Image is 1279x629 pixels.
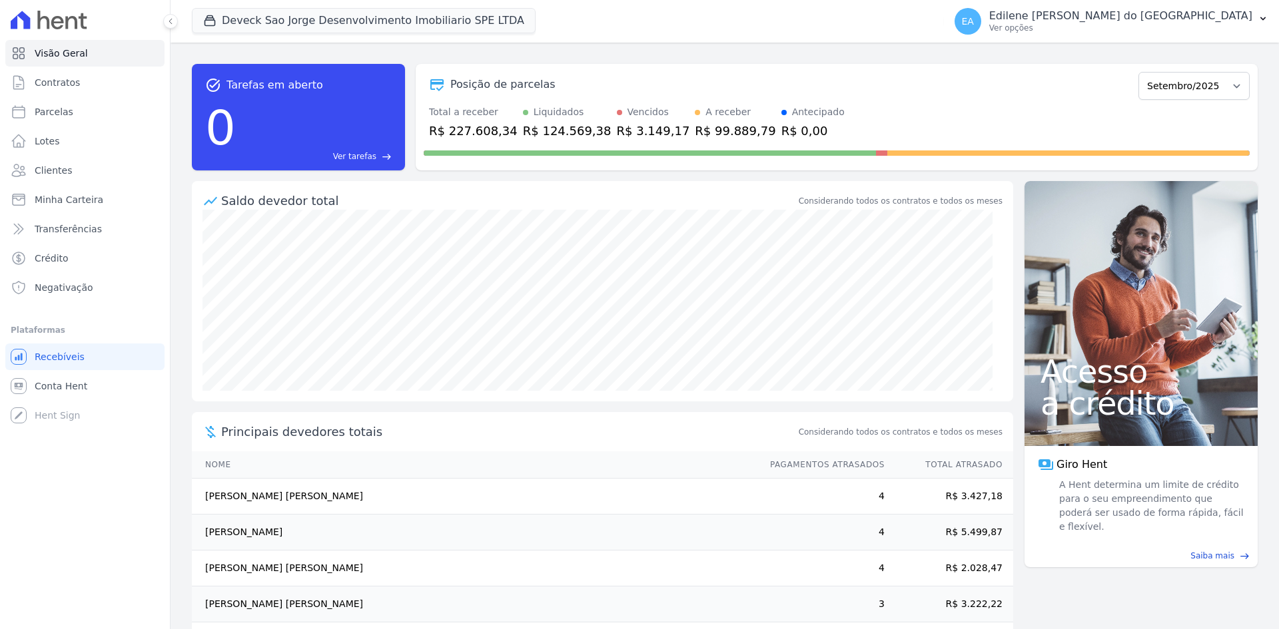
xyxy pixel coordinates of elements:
[1041,387,1242,419] span: a crédito
[989,9,1252,23] p: Edilene [PERSON_NAME] do [GEOGRAPHIC_DATA]
[205,77,221,93] span: task_alt
[5,343,165,370] a: Recebíveis
[35,350,85,363] span: Recebíveis
[429,105,518,119] div: Total a receber
[757,550,885,586] td: 4
[192,586,757,622] td: [PERSON_NAME] [PERSON_NAME]
[241,150,392,162] a: Ver tarefas east
[5,69,165,96] a: Contratos
[35,222,102,236] span: Transferências
[628,105,669,119] div: Vencidos
[192,479,757,515] td: [PERSON_NAME] [PERSON_NAME]
[944,3,1279,40] button: EA Edilene [PERSON_NAME] do [GEOGRAPHIC_DATA] Ver opções
[1190,550,1234,562] span: Saiba mais
[11,322,159,338] div: Plataformas
[534,105,584,119] div: Liquidados
[221,423,796,441] span: Principais devedores totais
[5,373,165,399] a: Conta Hent
[192,8,536,33] button: Deveck Sao Jorge Desenvolvimento Imobiliario SPE LTDA
[792,105,845,119] div: Antecipado
[885,550,1013,586] td: R$ 2.028,47
[5,274,165,301] a: Negativação
[5,216,165,242] a: Transferências
[695,122,775,140] div: R$ 99.889,79
[799,426,1003,438] span: Considerando todos os contratos e todos os meses
[757,479,885,515] td: 4
[1033,550,1250,562] a: Saiba mais east
[205,93,236,162] div: 0
[5,128,165,154] a: Lotes
[1240,551,1250,561] span: east
[35,193,103,206] span: Minha Carteira
[885,515,1013,550] td: R$ 5.499,87
[705,105,751,119] div: A receber
[5,186,165,213] a: Minha Carteira
[35,105,73,118] span: Parcelas
[35,379,87,393] span: Conta Hent
[450,77,556,93] div: Posição de parcelas
[757,586,885,622] td: 3
[35,164,72,177] span: Clientes
[226,77,323,93] span: Tarefas em aberto
[192,550,757,586] td: [PERSON_NAME] [PERSON_NAME]
[382,152,392,162] span: east
[35,76,80,89] span: Contratos
[799,195,1003,207] div: Considerando todos os contratos e todos os meses
[35,47,88,60] span: Visão Geral
[221,192,796,210] div: Saldo devedor total
[5,157,165,184] a: Clientes
[192,515,757,550] td: [PERSON_NAME]
[5,245,165,272] a: Crédito
[35,252,69,265] span: Crédito
[885,451,1013,479] th: Total Atrasado
[1057,457,1107,473] span: Giro Hent
[989,23,1252,33] p: Ver opções
[757,515,885,550] td: 4
[192,451,757,479] th: Nome
[781,122,845,140] div: R$ 0,00
[333,150,376,162] span: Ver tarefas
[1041,355,1242,387] span: Acesso
[429,122,518,140] div: R$ 227.608,34
[962,17,974,26] span: EA
[1057,478,1244,534] span: A Hent determina um limite de crédito para o seu empreendimento que poderá ser usado de forma ráp...
[885,586,1013,622] td: R$ 3.222,22
[35,281,93,294] span: Negativação
[5,40,165,67] a: Visão Geral
[757,451,885,479] th: Pagamentos Atrasados
[885,479,1013,515] td: R$ 3.427,18
[617,122,690,140] div: R$ 3.149,17
[523,122,612,140] div: R$ 124.569,38
[5,99,165,125] a: Parcelas
[35,134,60,148] span: Lotes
